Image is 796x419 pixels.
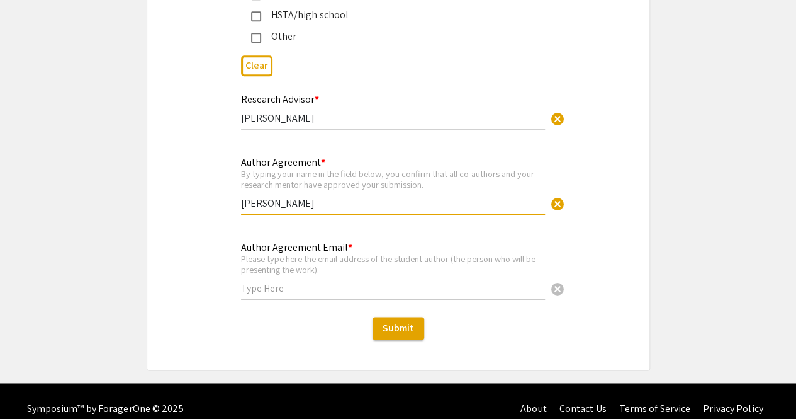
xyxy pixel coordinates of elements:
button: Clear [545,190,570,215]
div: Please type here the email address of the student author (the person who will be presenting the w... [241,253,545,275]
button: Clear [241,55,272,76]
a: Terms of Service [619,401,690,415]
button: Submit [373,317,424,340]
mat-label: Author Agreement [241,156,325,169]
a: About [520,401,547,415]
span: cancel [550,282,565,297]
span: cancel [550,112,565,127]
input: Type Here [241,197,545,210]
div: Other [261,29,525,44]
div: By typing your name in the field below, you confirm that all co-authors and your research mentor ... [241,168,545,190]
div: HSTA/high school [261,8,525,23]
input: Type Here [241,112,545,125]
span: Submit [383,321,414,335]
span: cancel [550,197,565,212]
mat-label: Author Agreement Email [241,241,352,254]
iframe: Chat [9,362,53,410]
a: Contact Us [559,401,606,415]
a: Privacy Policy [703,401,763,415]
mat-label: Research Advisor [241,93,319,106]
button: Clear [545,105,570,130]
button: Clear [545,275,570,301]
input: Type Here [241,282,545,295]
